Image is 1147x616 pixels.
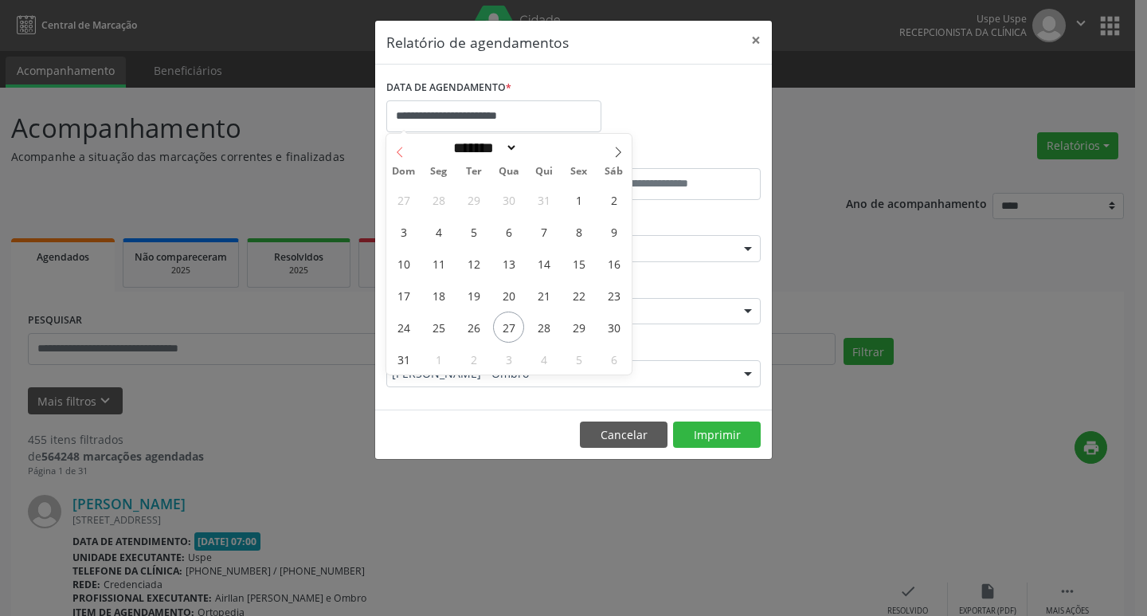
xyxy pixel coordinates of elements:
span: Agosto 18, 2025 [423,280,454,311]
span: Agosto 21, 2025 [528,280,559,311]
span: Agosto 13, 2025 [493,248,524,279]
span: Qua [491,167,527,177]
span: Julho 29, 2025 [458,184,489,215]
span: Setembro 5, 2025 [563,343,594,375]
span: Agosto 29, 2025 [563,312,594,343]
button: Cancelar [580,422,667,449]
span: Agosto 9, 2025 [598,216,629,247]
select: Month [448,139,518,156]
span: Seg [421,167,456,177]
span: Agosto 22, 2025 [563,280,594,311]
span: Agosto 30, 2025 [598,312,629,343]
span: Agosto 10, 2025 [388,248,419,279]
span: Julho 28, 2025 [423,184,454,215]
span: Setembro 4, 2025 [528,343,559,375]
span: Agosto 8, 2025 [563,216,594,247]
span: Agosto 26, 2025 [458,312,489,343]
span: Agosto 16, 2025 [598,248,629,279]
span: Agosto 2, 2025 [598,184,629,215]
span: Sáb [597,167,632,177]
span: Agosto 11, 2025 [423,248,454,279]
span: Agosto 27, 2025 [493,312,524,343]
span: Julho 27, 2025 [388,184,419,215]
button: Imprimir [673,422,761,449]
span: Setembro 2, 2025 [458,343,489,375]
span: Agosto 4, 2025 [423,216,454,247]
input: Year [518,139,570,156]
span: Agosto 3, 2025 [388,216,419,247]
label: ATÉ [577,143,761,168]
span: Sex [562,167,597,177]
span: Dom [386,167,421,177]
span: Agosto 1, 2025 [563,184,594,215]
span: Julho 30, 2025 [493,184,524,215]
span: Setembro 3, 2025 [493,343,524,375]
label: DATA DE AGENDAMENTO [386,76,511,100]
h5: Relatório de agendamentos [386,32,569,53]
span: Agosto 28, 2025 [528,312,559,343]
span: Julho 31, 2025 [528,184,559,215]
span: Agosto 15, 2025 [563,248,594,279]
span: Agosto 17, 2025 [388,280,419,311]
span: Agosto 14, 2025 [528,248,559,279]
span: Setembro 6, 2025 [598,343,629,375]
span: Agosto 23, 2025 [598,280,629,311]
span: Agosto 20, 2025 [493,280,524,311]
span: Setembro 1, 2025 [423,343,454,375]
span: Agosto 6, 2025 [493,216,524,247]
span: Agosto 12, 2025 [458,248,489,279]
span: Agosto 19, 2025 [458,280,489,311]
span: Agosto 24, 2025 [388,312,419,343]
span: Agosto 7, 2025 [528,216,559,247]
span: Agosto 25, 2025 [423,312,454,343]
span: Ter [456,167,491,177]
button: Close [740,21,772,60]
span: Agosto 5, 2025 [458,216,489,247]
span: Qui [527,167,562,177]
span: Agosto 31, 2025 [388,343,419,375]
